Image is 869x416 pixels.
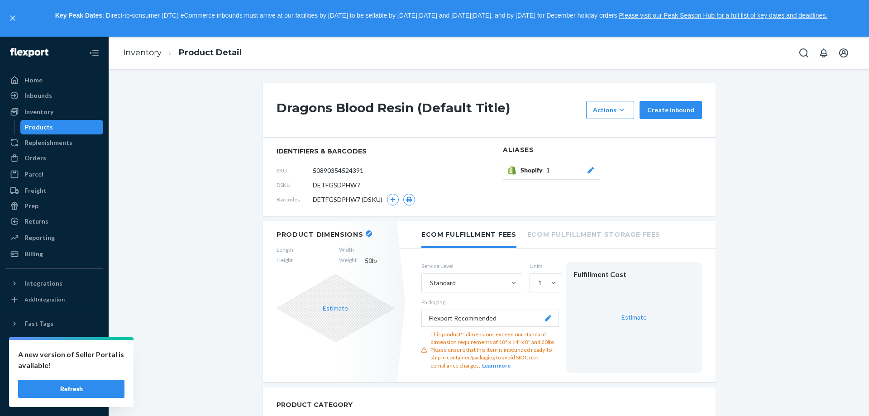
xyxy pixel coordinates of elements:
a: Returns [5,214,103,229]
a: Reporting [5,230,103,245]
a: Product Detail [179,48,242,57]
div: Inventory [24,107,53,116]
label: Service Level [421,262,522,270]
p: : Direct-to-consumer (DTC) eCommerce inbounds must arrive at our facilities by [DATE] to be sella... [22,8,861,24]
a: Prep [5,199,103,213]
button: Refresh [18,380,124,398]
a: Orders [5,151,103,165]
h2: Product Dimensions [277,230,363,239]
a: Add Integration [5,294,103,305]
button: Open account menu [835,44,853,62]
h1: Dragons Blood Resin (Default Title) [277,101,582,119]
h2: PRODUCT CATEGORY [277,397,353,413]
label: Units [530,262,559,270]
button: Open Search Box [795,44,813,62]
a: Products [20,120,104,134]
li: Ecom Fulfillment Storage Fees [527,221,660,246]
img: Flexport logo [10,48,48,57]
button: Talk to Support [5,364,103,379]
li: Ecom Fulfillment Fees [421,221,516,248]
span: Barcodes [277,196,313,203]
span: 1 [546,166,550,175]
div: Parcel [24,170,43,179]
span: Height [277,256,293,265]
a: Inventory [5,105,103,119]
span: Weight [339,256,357,265]
button: Open notifications [815,44,833,62]
a: Add Fast Tag [5,335,103,345]
a: Help Center [5,380,103,394]
div: Add Integration [24,296,65,303]
a: Settings [5,349,103,363]
div: Reporting [24,233,55,242]
span: SKU [277,167,313,174]
div: Prep [24,201,38,210]
p: Packaging [421,298,559,306]
span: Chat [20,6,38,14]
a: Please visit our Peak Season Hub for a full list of key dates and deadlines. [619,12,827,19]
button: Integrations [5,276,103,291]
div: This product's dimensions exceed our standard dimension requirements of 18" x 14" x 8" and 20lbs.... [430,330,559,369]
span: identifiers & barcodes [277,147,475,156]
div: Integrations [24,279,62,288]
button: Learn more [482,362,511,369]
a: Parcel [5,167,103,182]
button: close, [8,14,17,23]
span: DSKU [277,181,313,189]
a: Inbounds [5,88,103,103]
div: Standard [430,278,456,287]
div: Products [25,123,53,132]
div: Inbounds [24,91,52,100]
span: Length [277,246,293,253]
a: Freight [5,183,103,198]
span: DETFGSDPHW7 (DSKU) [313,195,382,204]
strong: Key Peak Dates [55,12,102,19]
div: Fast Tags [24,319,53,328]
span: 50 lb [365,256,394,265]
button: Estimate [323,304,348,313]
a: Home [5,73,103,87]
div: Add Fast Tag [24,336,57,344]
div: Replenishments [24,138,72,147]
span: DETFGSDPHW7 [313,181,360,190]
div: Actions [593,105,627,115]
ol: breadcrumbs [116,39,249,66]
button: Close Navigation [85,44,103,62]
p: A new version of Seller Portal is available! [18,349,124,371]
div: Home [24,76,43,85]
div: Billing [24,249,43,258]
button: Fast Tags [5,316,103,331]
span: Shopify [520,166,546,175]
input: Standard [429,278,430,287]
button: Flexport Recommended [421,310,559,327]
div: Orders [24,153,46,163]
div: 1 [538,278,542,287]
h2: Aliases [503,147,702,153]
button: Actions [586,101,634,119]
a: Billing [5,247,103,261]
div: Fulfillment Cost [573,269,695,280]
a: Inventory [123,48,162,57]
button: Shopify1 [503,161,600,180]
button: Create inbound [640,101,702,119]
div: Returns [24,217,48,226]
a: Replenishments [5,135,103,150]
div: Freight [24,186,47,195]
button: Give Feedback [5,395,103,410]
a: Estimate [621,313,647,321]
span: Width [339,246,357,253]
